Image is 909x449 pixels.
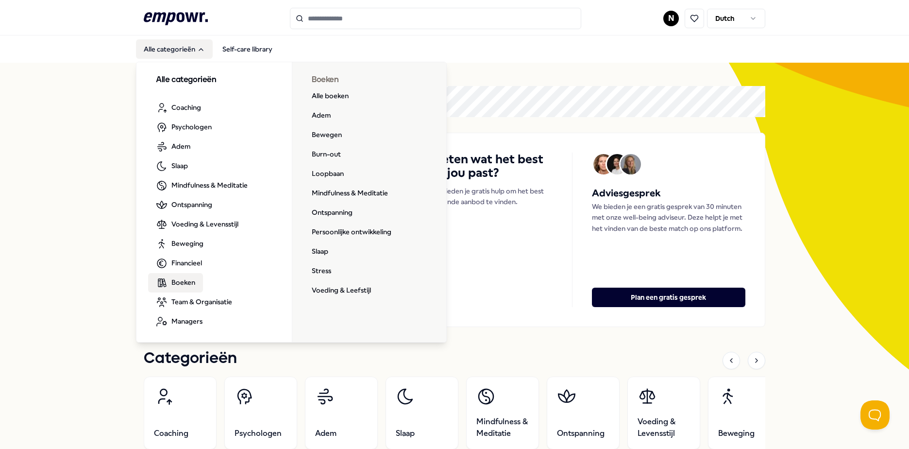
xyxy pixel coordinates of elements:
[148,312,210,331] a: Managers
[144,346,237,371] h1: Categorieën
[171,180,248,190] span: Mindfulness & Meditatie
[171,141,190,152] span: Adem
[171,199,212,210] span: Ontspanning
[621,154,641,174] img: Avatar
[235,428,282,439] span: Psychologen
[148,293,240,312] a: Team & Organisatie
[148,176,255,195] a: Mindfulness & Meditatie
[663,11,679,26] button: N
[860,400,890,430] iframe: Help Scout Beacon - Open
[396,428,415,439] span: Slaap
[136,39,280,59] nav: Main
[171,316,202,327] span: Managers
[156,74,272,86] h3: Alle categorieën
[718,428,755,439] span: Beweging
[304,184,396,203] a: Mindfulness & Meditatie
[290,8,581,29] input: Search for products, categories or subcategories
[136,39,213,59] button: Alle categorieën
[171,219,238,229] span: Voeding & Levensstijl
[171,296,232,307] span: Team & Organisatie
[148,137,198,156] a: Adem
[592,288,745,307] button: Plan een gratis gesprek
[592,201,745,234] p: We bieden je een gratis gesprek van 30 minuten met onze well-being adviseur. Deze helpt je met he...
[215,39,280,59] a: Self-care library
[148,234,211,254] a: Beweging
[171,277,195,288] span: Boeken
[171,258,202,268] span: Financieel
[304,86,356,106] a: Alle boeken
[593,154,614,174] img: Avatar
[136,62,447,343] div: Alle categorieën
[148,156,196,176] a: Slaap
[304,261,339,281] a: Stress
[638,416,690,439] span: Voeding & Levensstijl
[304,281,379,300] a: Voeding & Leefstijl
[430,153,553,180] h4: Weten wat het best bij jou past?
[148,98,209,118] a: Coaching
[312,74,428,86] h3: Boeken
[592,186,745,201] h5: Adviesgesprek
[304,125,350,145] a: Bewegen
[430,186,553,207] p: We bieden je gratis hulp om het best passende aanbod te vinden.
[476,416,529,439] span: Mindfulness & Meditatie
[304,106,338,125] a: Adem
[315,428,337,439] span: Adem
[304,242,336,261] a: Slaap
[304,203,360,223] a: Ontspanning
[148,215,246,234] a: Voeding & Levensstijl
[171,238,203,249] span: Beweging
[148,195,220,215] a: Ontspanning
[171,160,188,171] span: Slaap
[171,121,212,132] span: Psychologen
[304,223,399,242] a: Persoonlijke ontwikkeling
[171,102,201,113] span: Coaching
[154,428,188,439] span: Coaching
[304,145,349,164] a: Burn-out
[304,164,352,184] a: Loopbaan
[148,254,210,273] a: Financieel
[607,154,627,174] img: Avatar
[148,273,203,293] a: Boeken
[148,118,219,137] a: Psychologen
[557,428,605,439] span: Ontspanning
